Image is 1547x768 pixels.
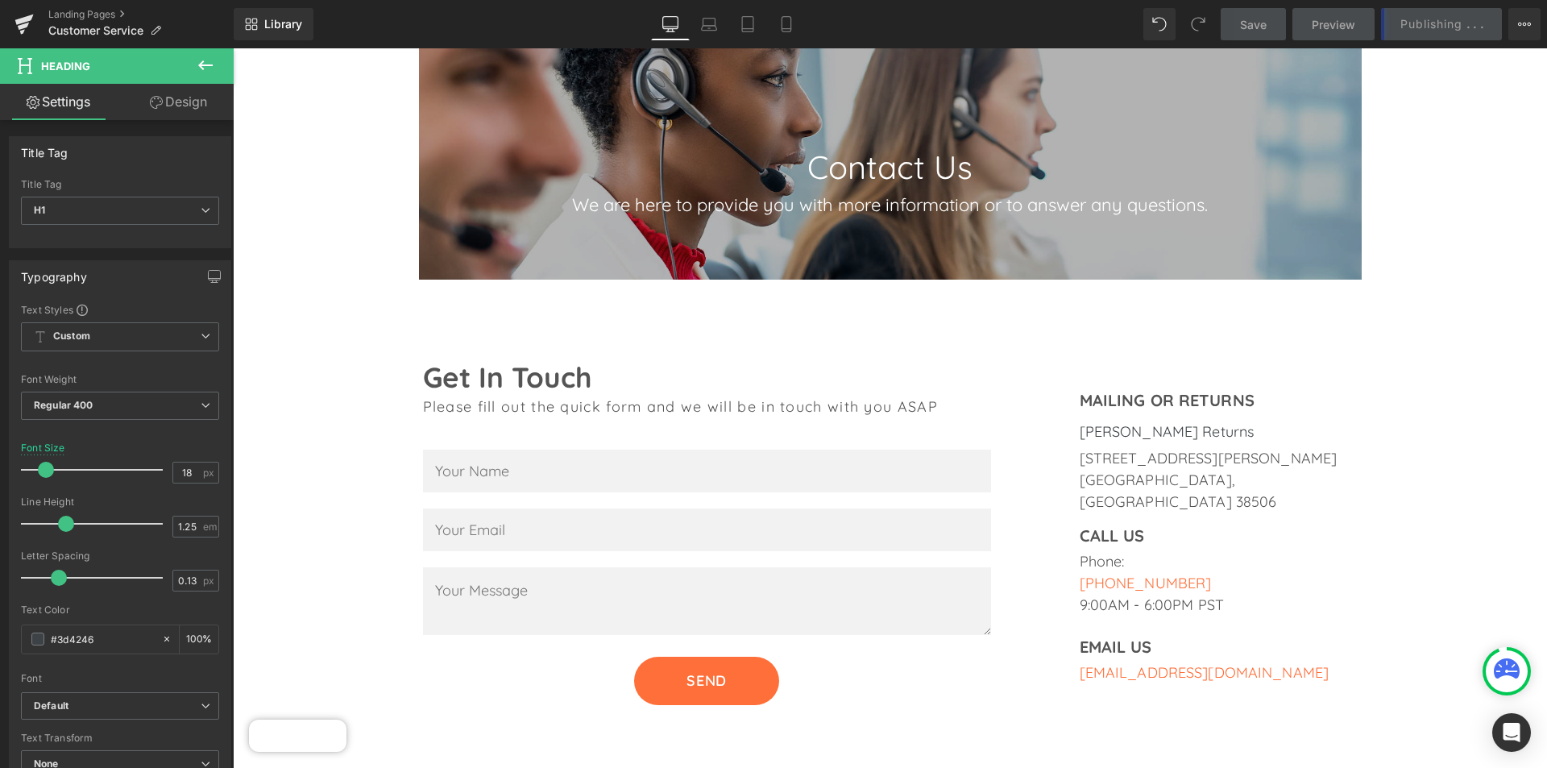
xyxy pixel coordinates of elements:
b: Custom [53,330,90,343]
button: Send [401,608,546,657]
a: [EMAIL_ADDRESS][DOMAIN_NAME] [847,615,1097,633]
font: 9:00AM - 6:00PM PST [847,547,991,566]
div: Font Size [21,442,65,454]
span: [STREET_ADDRESS][PERSON_NAME] [847,401,1105,419]
i: Default [34,700,68,713]
span: Library [264,17,302,31]
b: H1 [34,204,45,216]
a: Mobile [767,8,806,40]
span: Customer Service [48,24,143,37]
div: Text Color [21,604,219,616]
h1: Contact Us [186,94,1129,143]
span: px [203,467,217,478]
a: Desktop [651,8,690,40]
input: Your Name [190,401,758,444]
font: MAILING OR RETURNS [847,342,1022,362]
button: Redo [1182,8,1214,40]
input: Your Email [190,460,758,503]
div: Text Styles [21,303,219,316]
a: Tablet [728,8,767,40]
a: New Library [234,8,313,40]
font: EMAIL US [847,588,919,608]
div: Font Weight [21,374,219,385]
b: Regular 400 [34,399,93,411]
div: We are here to provide you with more information or to answer any questions. [186,143,1129,170]
div: Open Intercom Messenger [1492,713,1531,752]
div: Typography [21,261,87,284]
div: Title Tag [21,179,219,190]
a: Design [120,84,237,120]
span: em [203,521,217,532]
div: % [180,625,218,654]
font: Please fill out the quick form and we will be in touch with you ASAP [190,349,705,367]
div: Font [21,673,219,684]
a: Preview [1292,8,1375,40]
a: Landing Pages [48,8,234,21]
button: Undo [1143,8,1176,40]
font: [GEOGRAPHIC_DATA], [GEOGRAPHIC_DATA] 38506 [847,422,1044,463]
div: Title Tag [21,137,68,160]
div: Line Height [21,496,219,508]
font: Phone: [847,504,892,522]
span: Preview [1312,16,1355,33]
h1: [PERSON_NAME] Returns [847,375,1113,393]
span: Heading [41,60,90,73]
div: Text Transform [21,733,219,744]
span: Save [1240,16,1267,33]
font: Get In Touch [190,311,359,347]
font: CALL US [847,477,912,497]
a: Laptop [690,8,728,40]
span: px [203,575,217,586]
div: Letter Spacing [21,550,219,562]
a: [PHONE_NUMBER] [847,525,979,544]
button: More [1508,8,1541,40]
input: Color [51,630,154,648]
